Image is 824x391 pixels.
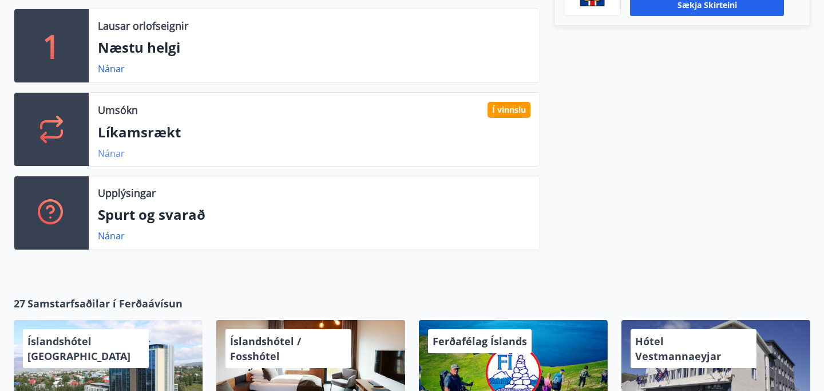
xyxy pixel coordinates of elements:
p: Spurt og svarað [98,205,530,224]
p: 1 [42,24,61,68]
p: Lausar orlofseignir [98,18,188,33]
a: Nánar [98,62,125,75]
span: Samstarfsaðilar í Ferðaávísun [27,296,183,311]
a: Nánar [98,230,125,242]
p: Upplýsingar [98,185,156,200]
span: 27 [14,296,25,311]
a: Nánar [98,147,125,160]
span: Íslandshótel / Fosshótel [230,334,301,363]
div: Í vinnslu [488,102,530,118]
span: Ferðafélag Íslands [433,334,527,348]
p: Næstu helgi [98,38,530,57]
p: Líkamsrækt [98,123,530,142]
span: Hótel Vestmannaeyjar [635,334,721,363]
span: Íslandshótel [GEOGRAPHIC_DATA] [27,334,130,363]
p: Umsókn [98,102,138,117]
